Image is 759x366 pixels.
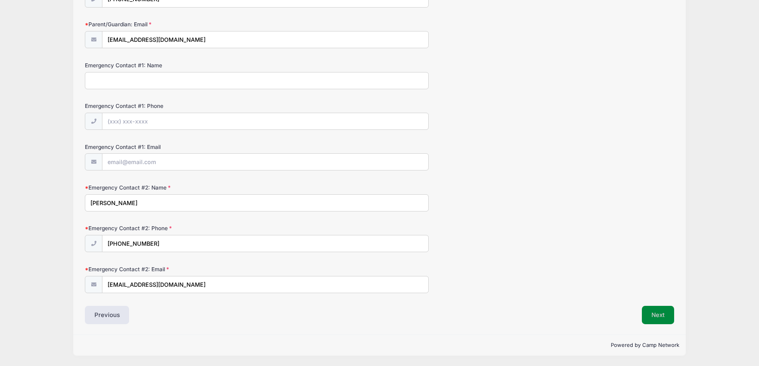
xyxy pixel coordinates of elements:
input: email@email.com [102,31,429,48]
label: Emergency Contact #1: Name [85,61,281,69]
input: (xxx) xxx-xxxx [102,235,429,252]
label: Parent/Guardian: Email [85,20,281,28]
input: email@email.com [102,276,429,293]
p: Powered by Camp Network [80,341,679,349]
label: Emergency Contact #2: Name [85,184,281,192]
label: Emergency Contact #1: Phone [85,102,281,110]
label: Emergency Contact #2: Email [85,265,281,273]
input: (xxx) xxx-xxxx [102,113,429,130]
button: Previous [85,306,129,324]
button: Next [642,306,674,324]
label: Emergency Contact #1: Email [85,143,281,151]
label: Emergency Contact #2: Phone [85,224,281,232]
input: email@email.com [102,153,429,170]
